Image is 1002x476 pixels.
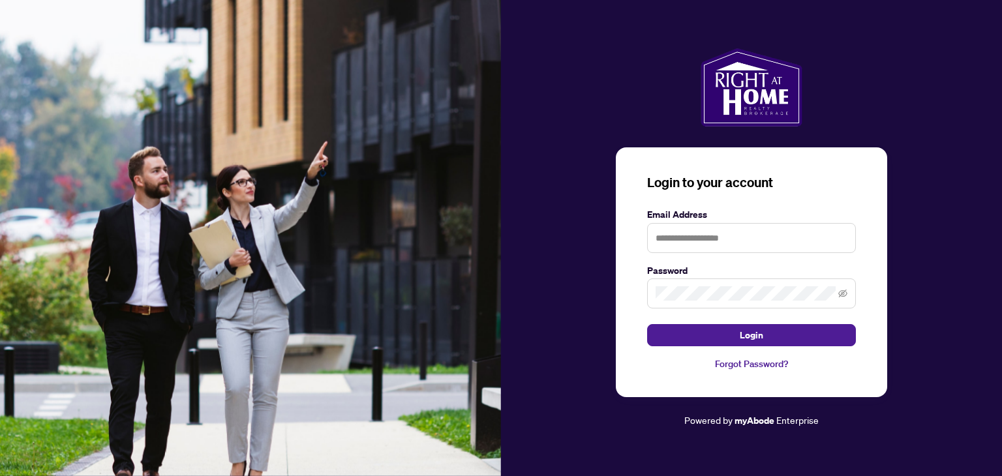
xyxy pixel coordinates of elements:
[647,357,856,371] a: Forgot Password?
[647,207,856,222] label: Email Address
[647,263,856,278] label: Password
[735,413,774,428] a: myAbode
[740,325,763,346] span: Login
[838,289,847,298] span: eye-invisible
[684,414,733,426] span: Powered by
[776,414,819,426] span: Enterprise
[647,173,856,192] h3: Login to your account
[647,324,856,346] button: Login
[701,48,802,126] img: ma-logo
